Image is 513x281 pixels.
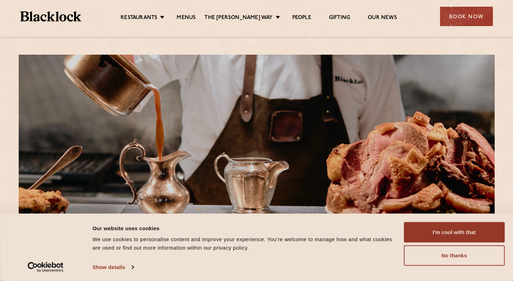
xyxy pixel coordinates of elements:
[292,14,311,22] a: People
[440,7,493,26] div: Book Now
[92,235,396,252] div: We use cookies to personalise content and improve your experience. You're welcome to manage how a...
[404,222,505,243] button: I'm cool with that
[121,14,157,22] a: Restaurants
[329,14,350,22] a: Gifting
[15,262,77,273] a: Usercentrics Cookiebot - opens in a new window
[368,14,397,22] a: Our News
[404,245,505,266] button: No thanks
[177,14,196,22] a: Menus
[92,262,133,273] a: Show details
[92,224,396,232] div: Our website uses cookies
[20,11,81,22] img: BL_Textured_Logo-footer-cropped.svg
[204,14,273,22] a: The [PERSON_NAME] Way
